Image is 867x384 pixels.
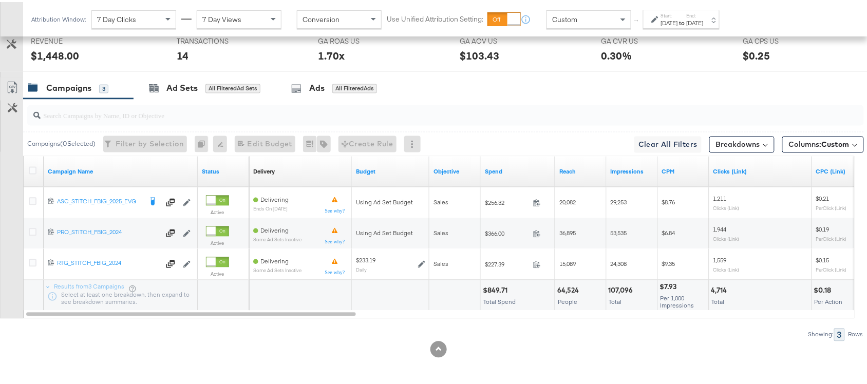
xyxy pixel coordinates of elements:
[177,34,254,44] span: TRANSACTIONS
[557,284,582,294] div: 64,524
[206,238,229,245] label: Active
[253,166,275,174] a: Reflects the ability of your Ad Campaign to achieve delivery based on ad states, schedule and bud...
[205,82,260,91] div: All Filtered Ad Sets
[611,166,654,174] a: The number of times your ad was served. On mobile apps an ad is counted as served the first time ...
[31,34,108,44] span: REVENUE
[57,257,160,267] a: RTG_STITCH_FBIG_2024
[202,166,245,174] a: Shows the current state of your Ad Campaign.
[662,166,705,174] a: The average cost you've paid to have 1,000 impressions of your ad.
[485,166,551,174] a: The total amount spent to date.
[433,227,448,235] span: Sales
[834,327,845,339] div: 3
[57,226,160,237] a: PRO_STITCH_FBIG_2024
[485,259,529,266] span: $227.39
[485,228,529,236] span: $366.00
[433,197,448,204] span: Sales
[318,47,345,62] div: 1.70x
[816,265,847,271] sub: Per Click (Link)
[31,14,86,21] div: Attribution Window:
[713,166,808,174] a: The number of clicks on links appearing on your ad or Page that direct people to your sites off F...
[57,196,142,204] div: ASC_STITCH_FBIG_2025_EVG
[662,227,675,235] span: $6.84
[99,83,108,92] div: 3
[46,81,91,92] div: Campaigns
[332,82,377,91] div: All Filtered Ads
[303,13,340,22] span: Conversion
[57,226,160,235] div: PRO_STITCH_FBIG_2024
[309,81,325,92] div: Ads
[609,296,622,304] span: Total
[713,193,727,201] span: 1,211
[166,81,198,92] div: Ad Sets
[816,255,830,262] span: $0.15
[57,257,160,265] div: RTG_STITCH_FBIG_2024
[713,265,740,271] sub: Clicks (Link)
[611,197,627,204] span: 29,253
[816,234,847,240] sub: Per Click (Link)
[743,47,770,62] div: $0.25
[195,134,213,150] div: 0
[260,256,289,263] span: Delivering
[634,135,702,151] button: Clear All Filters
[662,197,675,204] span: $8.76
[483,296,516,304] span: Total Spend
[253,166,275,174] div: Delivery
[558,296,577,304] span: People
[713,203,740,209] sub: Clicks (Link)
[782,135,864,151] button: Columns:Custom
[260,225,289,233] span: Delivering
[460,47,499,62] div: $103.43
[678,17,687,25] strong: to
[356,166,425,174] a: The maximum amount you're willing to spend on your ads, on average each day or over the lifetime ...
[816,203,847,209] sub: Per Click (Link)
[483,284,511,294] div: $849.71
[356,227,425,236] div: Using Ad Set Budget
[356,197,425,205] div: Using Ad Set Budget
[559,258,576,266] span: 15,089
[638,137,698,149] span: Clear All Filters
[687,10,704,17] label: End:
[709,135,775,151] button: Breakdowns
[206,207,229,214] label: Active
[253,266,301,272] sub: Some Ad Sets Inactive
[815,296,843,304] span: Per Action
[848,329,864,336] div: Rows
[97,13,136,22] span: 7 Day Clicks
[713,224,727,232] span: 1,944
[661,17,678,25] div: [DATE]
[433,166,477,174] a: Your campaign's objective.
[808,329,834,336] div: Showing:
[318,34,395,44] span: GA ROAS US
[712,296,725,304] span: Total
[816,224,830,232] span: $0.19
[713,255,727,262] span: 1,559
[601,34,678,44] span: GA CVR US
[253,235,301,241] sub: Some Ad Sets Inactive
[260,194,289,202] span: Delivering
[31,47,79,62] div: $1,448.00
[485,197,529,205] span: $256.32
[57,196,142,206] a: ASC_STITCH_FBIG_2025_EVG
[601,47,632,62] div: 0.30%
[253,204,289,210] sub: ends on [DATE]
[27,138,96,147] div: Campaigns ( 0 Selected)
[711,284,730,294] div: 4,714
[460,34,537,44] span: GA AOV US
[822,138,850,147] span: Custom
[661,10,678,17] label: Start:
[177,47,189,62] div: 14
[433,258,448,266] span: Sales
[789,138,850,148] span: Columns:
[356,255,375,263] div: $233.19
[559,166,602,174] a: The number of people your ad was served to.
[611,258,627,266] span: 24,308
[662,258,675,266] span: $9.35
[387,12,483,22] label: Use Unified Attribution Setting:
[661,293,694,308] span: Per 1,000 Impressions
[713,234,740,240] sub: Clicks (Link)
[552,13,577,22] span: Custom
[48,166,194,174] a: Your campaign name.
[559,227,576,235] span: 36,895
[814,284,835,294] div: $0.18
[687,17,704,25] div: [DATE]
